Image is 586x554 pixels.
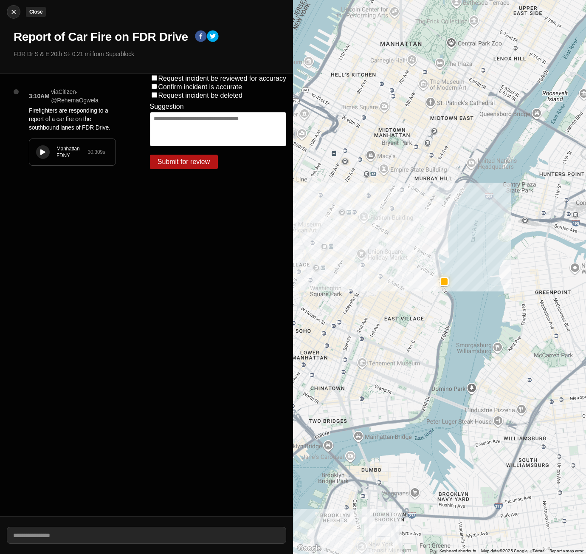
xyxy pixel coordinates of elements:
button: twitter [207,30,219,44]
button: Keyboard shortcuts [439,548,476,554]
button: cancelClose [7,5,20,19]
p: 3:10AM [29,92,49,100]
p: via Citizen · @ RehemaOgwela [51,88,116,105]
div: 30.309 s [88,149,105,155]
div: Manhattan FDNY [56,145,88,159]
a: Open this area in Google Maps (opens a new window) [295,543,323,554]
a: Terms (opens in new tab) [532,548,544,553]
small: Close [29,9,42,15]
span: Map data ©2025 Google [481,548,527,553]
h1: Report of Car Fire on FDR Drive [14,29,188,45]
label: Suggestion [150,103,184,110]
p: FDR Dr S & E 20th St · 0.21 mi from Superblock [14,50,286,58]
img: Google [295,543,323,554]
label: Request incident be reviewed for accuracy [158,75,287,82]
button: facebook [195,30,207,44]
a: Report a map error [549,548,583,553]
button: Submit for review [150,155,218,169]
label: Confirm incident is accurate [158,83,242,90]
img: cancel [9,8,18,16]
label: Request incident be deleted [158,92,242,99]
p: Firefighters are responding to a report of a car fire on the southbound lanes of FDR Drive. [29,106,116,132]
